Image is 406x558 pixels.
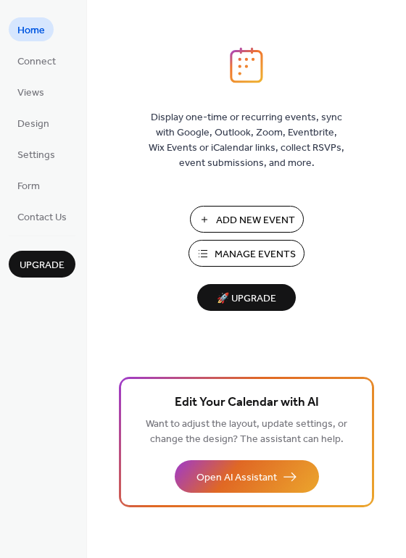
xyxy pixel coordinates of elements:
[146,415,347,449] span: Want to adjust the layout, update settings, or change the design? The assistant can help.
[190,206,304,233] button: Add New Event
[9,204,75,228] a: Contact Us
[9,17,54,41] a: Home
[9,80,53,104] a: Views
[206,289,287,309] span: 🚀 Upgrade
[175,393,319,413] span: Edit Your Calendar with AI
[216,213,295,228] span: Add New Event
[17,210,67,225] span: Contact Us
[17,54,56,70] span: Connect
[20,258,65,273] span: Upgrade
[17,86,44,101] span: Views
[175,460,319,493] button: Open AI Assistant
[17,148,55,163] span: Settings
[215,247,296,262] span: Manage Events
[17,23,45,38] span: Home
[197,284,296,311] button: 🚀 Upgrade
[17,117,49,132] span: Design
[188,240,304,267] button: Manage Events
[9,49,65,72] a: Connect
[149,110,344,171] span: Display one-time or recurring events, sync with Google, Outlook, Zoom, Eventbrite, Wix Events or ...
[230,47,263,83] img: logo_icon.svg
[9,142,64,166] a: Settings
[9,251,75,278] button: Upgrade
[9,173,49,197] a: Form
[17,179,40,194] span: Form
[9,111,58,135] a: Design
[196,470,277,486] span: Open AI Assistant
